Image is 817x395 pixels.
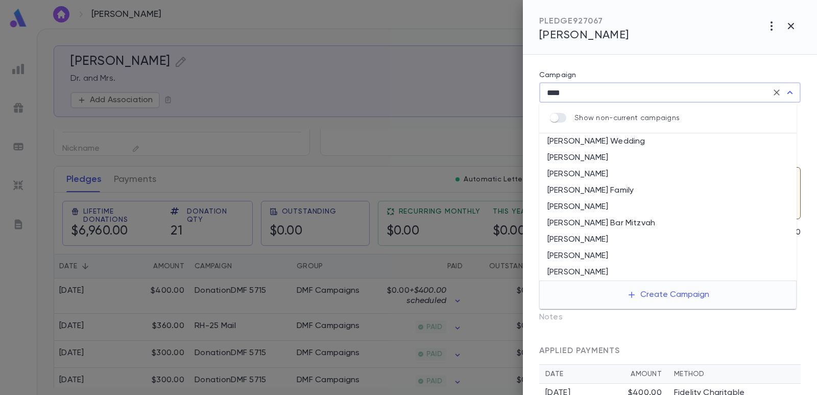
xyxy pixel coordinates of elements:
[545,370,631,378] div: Date
[619,285,717,305] button: Create Campaign
[574,114,680,122] p: Show non-current campaigns
[539,347,620,355] span: APPLIED PAYMENTS
[770,85,784,100] button: Clear
[539,231,797,248] li: [PERSON_NAME]
[539,215,797,231] li: [PERSON_NAME] Bar Mitzvah
[539,248,797,264] li: [PERSON_NAME]
[631,370,662,378] div: Amount
[539,264,797,281] li: [PERSON_NAME]
[539,133,797,150] li: [PERSON_NAME] Wedding
[539,71,576,79] label: Campaign
[539,150,797,166] li: [PERSON_NAME]
[533,129,666,151] h5: [DATE]
[539,166,797,182] li: [PERSON_NAME]
[539,30,629,41] span: [PERSON_NAME]
[668,365,801,384] th: Method
[783,85,797,100] button: Close
[539,182,797,199] li: [PERSON_NAME] Family
[539,309,579,330] p: Notes
[539,16,629,27] div: PLEDGE 927067
[539,199,797,215] li: [PERSON_NAME]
